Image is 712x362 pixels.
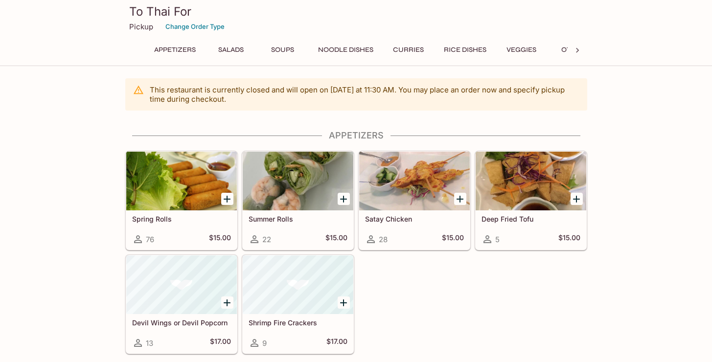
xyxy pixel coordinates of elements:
button: Appetizers [149,43,201,57]
h5: $15.00 [442,233,464,245]
a: Summer Rolls22$15.00 [242,151,354,250]
h5: $17.00 [326,337,347,349]
button: Curries [387,43,431,57]
h5: Spring Rolls [132,215,231,223]
button: Add Satay Chicken [454,193,466,205]
span: 13 [146,339,153,348]
span: 76 [146,235,154,244]
button: Salads [209,43,253,57]
div: Shrimp Fire Crackers [243,255,353,314]
a: Spring Rolls76$15.00 [126,151,237,250]
h5: $17.00 [210,337,231,349]
h4: Appetizers [125,130,587,141]
button: Noodle Dishes [313,43,379,57]
h5: Devil Wings or Devil Popcorn [132,318,231,327]
h3: To Thai For [129,4,583,19]
button: Change Order Type [161,19,229,34]
button: Add Shrimp Fire Crackers [338,296,350,309]
h5: $15.00 [558,233,580,245]
div: Spring Rolls [126,152,237,210]
a: Shrimp Fire Crackers9$17.00 [242,255,354,354]
div: Satay Chicken [359,152,470,210]
span: 5 [495,235,500,244]
button: Veggies [500,43,544,57]
button: Other [551,43,596,57]
h5: $15.00 [209,233,231,245]
span: 9 [262,339,267,348]
h5: Summer Rolls [249,215,347,223]
h5: Shrimp Fire Crackers [249,318,347,327]
div: Deep Fried Tofu [476,152,586,210]
div: Summer Rolls [243,152,353,210]
p: Pickup [129,22,153,31]
a: Devil Wings or Devil Popcorn13$17.00 [126,255,237,354]
button: Add Devil Wings or Devil Popcorn [221,296,233,309]
span: 28 [379,235,388,244]
h5: Deep Fried Tofu [482,215,580,223]
div: Devil Wings or Devil Popcorn [126,255,237,314]
button: Add Deep Fried Tofu [571,193,583,205]
p: This restaurant is currently closed and will open on [DATE] at 11:30 AM . You may place an order ... [150,85,579,104]
span: 22 [262,235,271,244]
h5: Satay Chicken [365,215,464,223]
button: Add Spring Rolls [221,193,233,205]
button: Soups [261,43,305,57]
button: Rice Dishes [438,43,492,57]
a: Deep Fried Tofu5$15.00 [475,151,587,250]
a: Satay Chicken28$15.00 [359,151,470,250]
h5: $15.00 [325,233,347,245]
button: Add Summer Rolls [338,193,350,205]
